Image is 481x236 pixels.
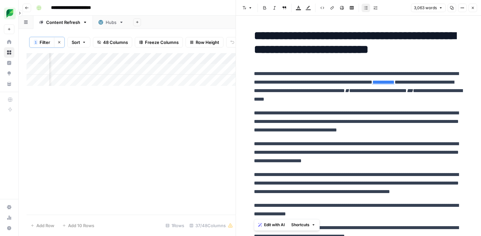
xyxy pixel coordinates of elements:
[29,37,54,48] button: 1Filter
[135,37,183,48] button: Freeze Columns
[36,222,54,229] span: Add Row
[289,221,318,229] button: Shortcuts
[414,5,437,11] span: 3,063 words
[40,39,50,46] span: Filter
[72,39,80,46] span: Sort
[4,68,14,79] a: Opportunities
[58,220,98,231] button: Add 10 Rows
[34,40,38,45] div: 1
[186,37,223,48] button: Row Height
[67,37,90,48] button: Sort
[4,212,14,223] a: Usage
[93,16,129,29] a: Hubs
[68,222,94,229] span: Add 10 Rows
[4,79,14,89] a: Your Data
[4,202,14,212] a: Settings
[93,37,132,48] button: 48 Columns
[4,58,14,68] a: Insights
[411,4,446,12] button: 3,063 words
[291,222,310,228] span: Shortcuts
[35,40,37,45] span: 1
[264,222,285,228] span: Edit with AI
[4,37,14,47] a: Home
[106,19,116,26] div: Hubs
[4,5,14,22] button: Workspace: SproutSocial
[187,220,236,231] div: 37/48 Columns
[163,220,187,231] div: 1 Rows
[103,39,128,46] span: 48 Columns
[4,8,16,19] img: SproutSocial Logo
[46,19,80,26] div: Content Refresh
[4,47,14,58] a: Browse
[196,39,219,46] span: Row Height
[27,220,58,231] button: Add Row
[145,39,179,46] span: Freeze Columns
[33,16,93,29] a: Content Refresh
[4,223,14,233] button: Help + Support
[256,221,287,229] button: Edit with AI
